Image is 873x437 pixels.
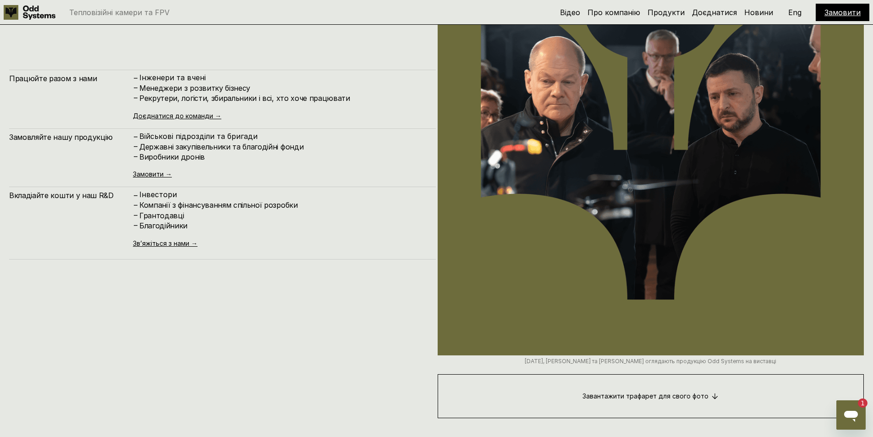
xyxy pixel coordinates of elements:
[139,221,427,231] h4: Благодійники
[134,151,137,161] h4: –
[788,9,802,16] p: Eng
[9,73,133,83] h4: Працюйте разом з нами
[69,9,170,16] p: Тепловізійні камери та FPV
[139,190,427,199] p: Інвестори
[134,220,137,230] h4: –
[139,132,427,141] p: Військові підрозділи та бригади
[139,93,427,103] h4: Рекрутери, логісти, збиральники і всі, хто хоче працювати
[134,83,137,93] h4: –
[134,199,137,210] h4: –
[139,83,427,93] h4: Менеджери з розвитку бізнесу
[139,142,427,152] h4: Державні закупівельники та благодійні фонди
[849,398,868,408] iframe: Кількість непрочитаних повідомлень
[648,8,685,17] a: Продукти
[133,239,198,247] a: Зв’яжіться з нами →
[824,8,861,17] a: Замовити
[139,73,427,82] p: Інженери та вчені
[744,8,773,17] a: Новини
[139,200,427,210] h4: Компанії з фінансуванням спільної розробки
[9,190,133,200] h4: Вкладіайте кошти у наш R&D
[134,93,137,103] h4: –
[139,210,427,221] h4: Грантодавці
[134,141,137,151] h4: –
[134,210,137,220] h4: –
[692,8,737,17] a: Доєднатися
[134,190,137,200] h4: –
[711,393,719,400] img: download icon
[9,132,133,142] h4: Замовляйте нашу продукцію
[836,400,866,430] iframe: Кнопка для запуску вікна повідомлень, 1 непрочитане повідомлення
[560,8,580,17] a: Відео
[134,73,137,83] h4: –
[134,132,137,142] h4: –
[587,8,640,17] a: Про компанію
[139,152,427,162] h4: Виробники дронів
[438,374,864,418] a: Завантажити трафарет для свого фото
[133,170,172,178] a: Замовити →
[438,358,864,365] p: [DATE], [PERSON_NAME] та [PERSON_NAME] оглядають продукцію Odd Systems на виставці
[133,112,221,120] a: Доєднатися до команди →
